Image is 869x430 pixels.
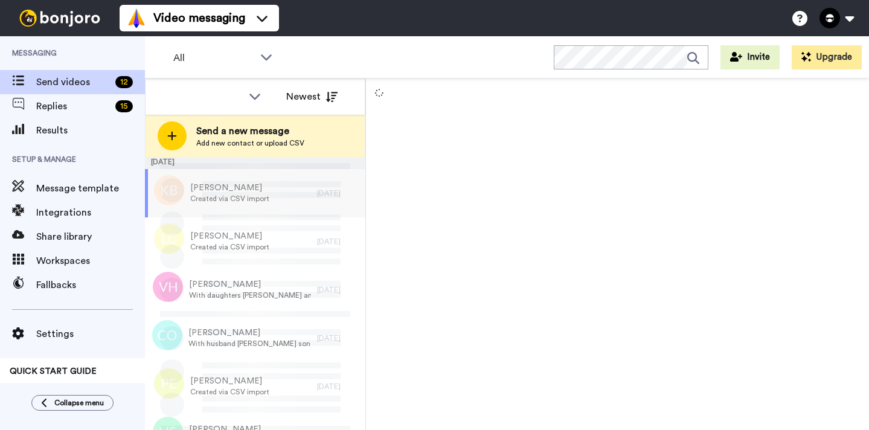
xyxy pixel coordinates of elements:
span: Workspaces [36,254,145,268]
img: co.png [152,320,182,350]
span: Message template [36,181,145,196]
div: [DATE] [317,188,359,198]
img: vm-color.svg [127,8,146,28]
img: lc.png [154,223,184,254]
span: QUICK START GUIDE [10,367,97,376]
span: Results [36,123,145,138]
span: [PERSON_NAME] [188,327,311,339]
div: 12 [115,76,133,88]
button: Upgrade [792,45,862,69]
span: Settings [36,327,145,341]
span: [PERSON_NAME] [190,230,269,242]
img: pe.png [154,368,184,399]
div: [DATE] [317,285,359,295]
span: Add new contact or upload CSV [196,138,304,148]
img: bj-logo-header-white.svg [14,10,105,27]
span: [PERSON_NAME] [190,182,269,194]
span: [PERSON_NAME] [189,278,311,290]
div: [DATE] [317,237,359,246]
div: [DATE] [145,157,365,169]
span: Send a new message [196,124,304,138]
span: Fallbacks [36,278,145,292]
span: Integrations [36,205,145,220]
img: kb.png [154,175,184,205]
span: Share library [36,229,145,244]
span: Replies [36,99,111,114]
button: Invite [720,45,780,69]
div: [DATE] [317,382,359,391]
span: With husband [PERSON_NAME] son [PERSON_NAME] and daughter [PERSON_NAME] [188,339,311,348]
span: Created via CSV import [190,194,269,204]
span: Video messaging [153,10,245,27]
div: [DATE] [317,333,359,343]
span: With daughters [PERSON_NAME] and [PERSON_NAME] [189,290,311,300]
span: [PERSON_NAME] [190,375,269,387]
span: Created via CSV import [190,387,269,397]
img: vh.png [153,272,183,302]
span: Created via CSV import [190,242,269,252]
span: Send videos [36,75,111,89]
span: 80% [10,382,25,392]
span: All [173,51,254,65]
span: Collapse menu [54,398,104,408]
div: 15 [115,100,133,112]
button: Newest [277,85,347,109]
button: Collapse menu [31,395,114,411]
